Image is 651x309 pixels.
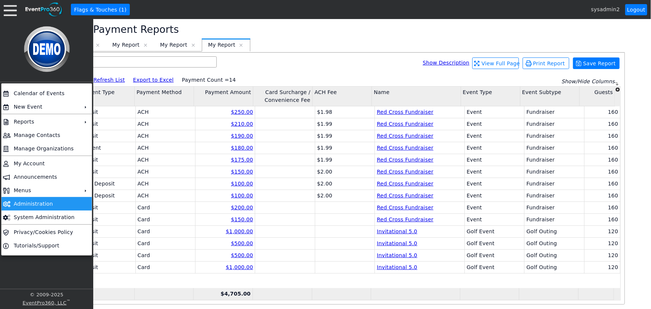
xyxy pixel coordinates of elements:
a: Red Cross Fundraiser [377,133,434,139]
td: Fundraiser [525,190,584,202]
td: Show/Hide Columns [237,75,620,85]
tr: Reports [1,115,92,128]
a: $100.00 [231,193,253,199]
td: Golf Outing [525,226,584,238]
a: $500.00 [231,252,253,258]
td: ACH [135,178,195,190]
div: © 2009- 2025 [2,291,91,299]
td: 160 [584,202,620,214]
td: Fundraiser [525,202,584,214]
div: Show or hide columns [615,87,620,92]
td: $1.99 [315,118,375,130]
td: Card [135,262,195,274]
a: $500.00 [231,240,253,246]
td: Tutorials/Support [11,239,79,252]
td: Event [464,106,524,118]
div: Payment Amount [196,88,251,104]
td: $4,705.00 [194,288,253,300]
tr: Privacy/Cookies Policy [1,225,92,239]
a: $1,000.00 [226,228,253,234]
td: Calendar of Events [11,87,79,100]
td: Deposit [76,106,135,118]
span: Close [239,43,244,48]
span: Save Report [575,59,618,67]
td: Golf Event [464,226,524,238]
td: Payment Count = [175,75,236,85]
a: Export to Excel [133,77,174,83]
a: $100.00 [231,181,253,187]
td: 160 [584,142,620,154]
td: System Administration [11,210,79,224]
td: Deposit [76,130,135,142]
td: $1.99 [315,130,375,142]
div: ACH Fee [314,88,370,104]
a: Invitational 5.0 [377,240,417,246]
div: Name [374,88,459,104]
td: Fundraiser [525,142,584,154]
td: Fundraiser [525,166,584,178]
a: $180.00 [231,145,253,151]
span: View Full Page [480,60,522,67]
td: Event [464,178,524,190]
td: New Event [11,100,79,113]
td: ACH [135,118,195,130]
a: Red Cross Fundraiser [377,205,434,210]
td: Initial Deposit [76,178,135,190]
td: $1.99 [315,142,375,154]
tr: New Event [1,100,92,113]
a: EventPro360, LLC [23,300,67,306]
td: Golf Outing [525,262,584,274]
a: $210.00 [231,121,253,127]
td: Deposit [76,262,135,274]
td: 120 [584,226,620,238]
a: $200.00 [231,205,253,210]
td: Card [135,202,195,214]
sup: ™ [66,299,71,304]
td: 120 [584,238,620,250]
tr: Menus [1,184,92,197]
textarea: My Report [30,56,217,68]
td: Payment [76,142,135,154]
td: Deposit [76,226,135,238]
td: Golf Event [464,262,524,274]
td: Deposit [76,238,135,250]
td: Fundraiser [525,214,584,226]
td: Manage Contacts [11,128,79,142]
td: $2.00 [315,178,375,190]
div: Card Surcharge / Convenience Fee [255,88,310,104]
td: ACH [135,154,195,166]
a: $175.00 [231,157,253,163]
td: Card [135,226,195,238]
td: Card [135,238,195,250]
td: Golf Outing [525,250,584,262]
td: 160 [584,154,620,166]
td: Menus [11,184,79,197]
td: ACH [135,106,195,118]
div: Guests [582,88,613,104]
td: Event [464,166,524,178]
td: Fundraiser [525,106,584,118]
tr: Manage Organizations [1,142,92,155]
a: $250.00 [231,109,253,115]
tr: Administration [1,197,92,210]
a: Invitational 5.0 [377,228,417,234]
tr: My Account [1,157,92,170]
a: Red Cross Fundraiser [377,121,434,127]
span: Flags & Touches (1) [73,6,128,13]
td: Deposit [76,250,135,262]
a: Invitational 5.0 [377,264,417,270]
div: Payment Type [77,88,132,104]
span: Save Report [582,60,617,67]
a: Red Cross Fundraiser [377,216,434,222]
td: Administration [11,197,79,210]
td: $2.00 [315,166,375,178]
td: ACH [135,190,195,202]
td: Event [464,142,524,154]
a: Red Cross Fundraiser [377,181,434,187]
td: 120 [584,262,620,274]
td: Golf Event [464,238,524,250]
td: My Account [11,157,79,170]
td: 160 [584,190,620,202]
td: ACH [135,130,195,142]
tr: Calendar of Events [1,87,92,100]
